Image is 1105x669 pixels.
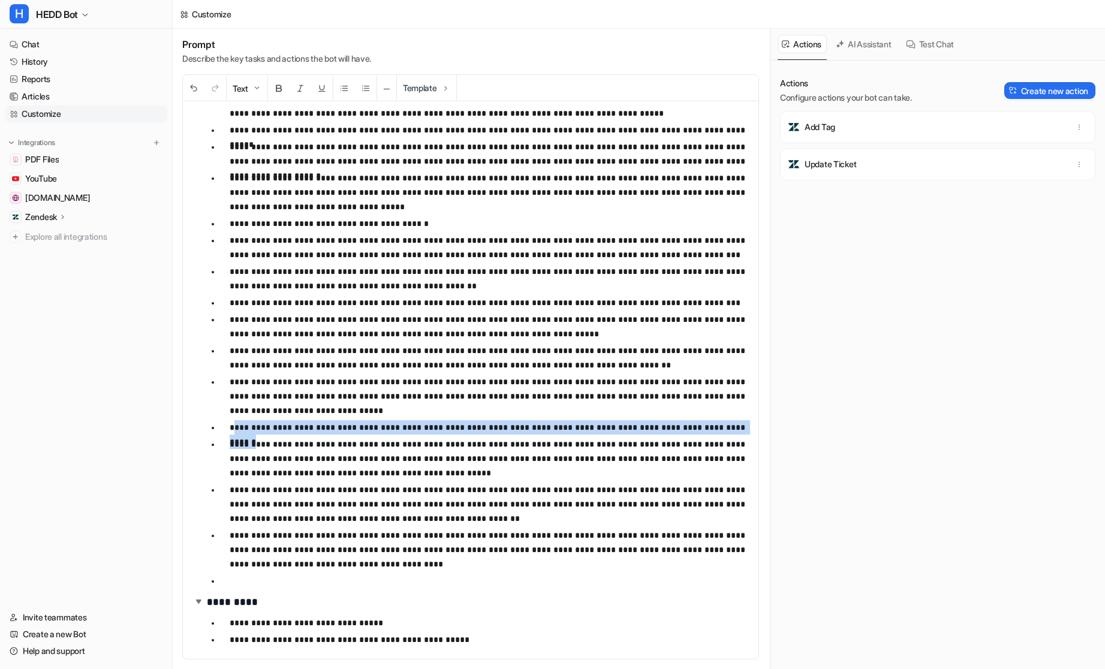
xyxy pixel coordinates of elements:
[1004,82,1095,99] button: Create new action
[25,211,57,223] p: Zendesk
[252,83,261,93] img: Dropdown Down Arrow
[832,35,897,53] button: AI Assistant
[210,83,220,93] img: Redo
[7,138,16,147] img: expand menu
[5,106,167,122] a: Customize
[10,231,22,243] img: explore all integrations
[805,158,856,170] p: Update Ticket
[780,77,912,89] p: Actions
[311,76,333,101] button: Underline
[5,170,167,187] a: YouTubeYouTube
[296,83,305,93] img: Italic
[333,76,355,101] button: Unordered List
[5,609,167,626] a: Invite teammates
[189,83,198,93] img: Undo
[902,35,959,53] button: Test Chat
[183,76,204,101] button: Undo
[5,53,167,70] a: History
[12,156,19,163] img: PDF Files
[36,6,78,23] span: HEDD Bot
[152,138,161,147] img: menu_add.svg
[5,137,59,149] button: Integrations
[5,88,167,105] a: Articles
[317,83,327,93] img: Underline
[18,138,55,147] p: Integrations
[788,121,800,133] img: Add Tag icon
[10,4,29,23] span: H
[5,151,167,168] a: PDF FilesPDF Files
[182,53,371,65] p: Describe the key tasks and actions the bot will have.
[1009,86,1017,95] img: Create action
[5,189,167,206] a: hedd.audio[DOMAIN_NAME]
[805,121,835,133] p: Add Tag
[12,194,19,201] img: hedd.audio
[192,595,204,607] img: expand-arrow.svg
[12,213,19,221] img: Zendesk
[290,76,311,101] button: Italic
[268,76,290,101] button: Bold
[182,38,371,50] h1: Prompt
[5,228,167,245] a: Explore all integrations
[227,76,267,101] button: Text
[5,626,167,643] a: Create a new Bot
[788,158,800,170] img: Update Ticket icon
[25,192,90,204] span: [DOMAIN_NAME]
[25,227,162,246] span: Explore all integrations
[780,92,912,104] p: Configure actions your bot can take.
[397,75,456,101] button: Template
[204,76,226,101] button: Redo
[25,153,59,165] span: PDF Files
[5,36,167,53] a: Chat
[355,76,377,101] button: Ordered List
[361,83,371,93] img: Ordered List
[274,83,284,93] img: Bold
[25,173,57,185] span: YouTube
[441,83,450,93] img: Template
[12,175,19,182] img: YouTube
[192,8,231,20] div: Customize
[5,71,167,88] a: Reports
[377,76,396,101] button: ─
[5,643,167,659] a: Help and support
[778,35,827,53] button: Actions
[339,83,349,93] img: Unordered List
